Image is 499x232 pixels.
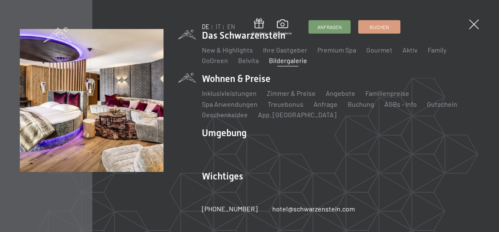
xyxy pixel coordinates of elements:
a: App. [GEOGRAPHIC_DATA] [258,111,336,119]
a: Belvita [238,56,259,64]
a: Anfragen [309,21,350,33]
a: Treuebonus [268,100,303,108]
a: Zimmer & Preise [267,89,316,97]
a: Geschenksidee [202,111,248,119]
a: Anfrage [314,100,338,108]
span: Bildergalerie [274,31,292,36]
a: Angebote [326,89,355,97]
a: Buchung [348,100,374,108]
a: [PHONE_NUMBER] [202,204,258,214]
a: Bildergalerie [269,56,307,64]
span: Buchen [370,24,389,31]
a: DE [202,23,209,30]
a: Aktiv [402,46,418,54]
span: Gutschein [252,31,266,36]
a: Bildergalerie [274,19,292,35]
a: Inklusivleistungen [202,89,257,97]
a: GoGreen [202,56,228,64]
a: Ihre Gastgeber [263,46,307,54]
a: Gourmet [366,46,392,54]
span: Anfragen [317,24,342,31]
a: Buchen [359,21,400,33]
a: EN [227,23,235,30]
a: Familienpreise [365,89,409,97]
a: New & Highlights [202,46,253,54]
a: Gutschein [427,100,457,108]
a: hotel@schwarzenstein.com [272,204,355,214]
span: [PHONE_NUMBER] [202,205,258,213]
a: AGBs - Info [384,100,417,108]
a: IT [216,23,221,30]
a: Family [428,46,446,54]
a: Spa Anwendungen [202,100,258,108]
a: Gutschein [252,18,266,36]
a: Premium Spa [317,46,356,54]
